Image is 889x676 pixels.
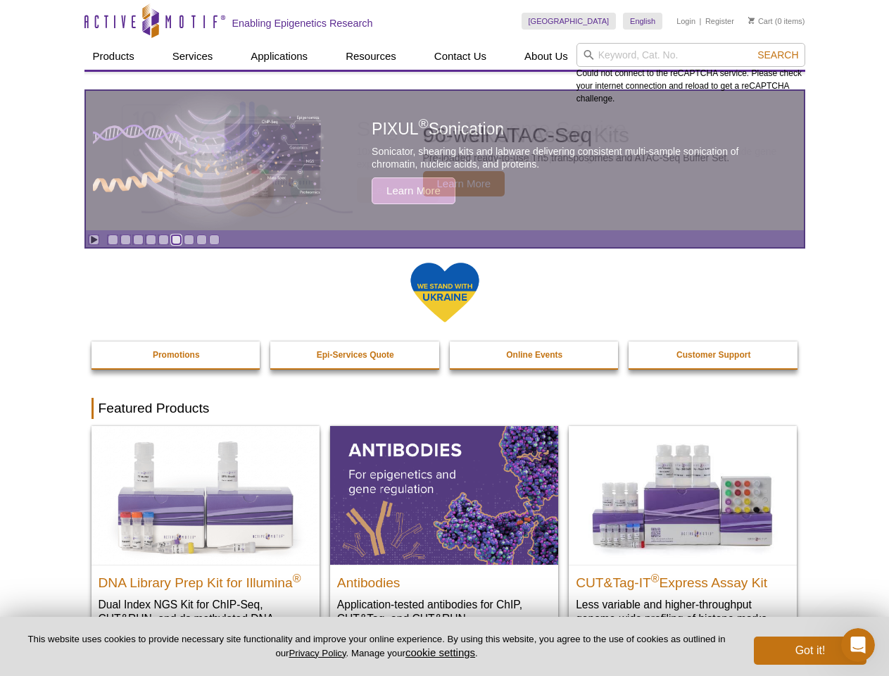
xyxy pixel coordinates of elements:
li: | [700,13,702,30]
span: Search [757,49,798,61]
h2: DNA Library Prep Kit for Illumina [99,569,313,590]
a: Online Events [450,342,620,368]
button: Got it! [754,637,866,665]
a: DNA Library Prep Kit for Illumina DNA Library Prep Kit for Illumina® Dual Index NGS Kit for ChIP-... [92,426,320,653]
a: CUT&Tag-IT® Express Assay Kit CUT&Tag-IT®Express Assay Kit Less variable and higher-throughput ge... [569,426,797,639]
img: CUT&Tag-IT® Express Assay Kit [569,426,797,564]
a: Go to slide 4 [146,234,156,245]
a: Go to slide 5 [158,234,169,245]
li: (0 items) [748,13,805,30]
a: English [623,13,662,30]
a: Privacy Policy [289,648,346,658]
p: Less variable and higher-throughput genome-wide profiling of histone marks​. [576,597,790,626]
a: Epi-Services Quote [270,342,441,368]
img: PIXUL sonication [93,90,325,231]
a: Go to slide 2 [120,234,131,245]
a: Go to slide 9 [209,234,220,245]
a: Go to slide 3 [133,234,144,245]
img: All Antibodies [330,426,558,564]
article: PIXUL Sonication [86,91,804,230]
a: Cart [748,16,773,26]
a: Go to slide 8 [196,234,207,245]
a: Contact Us [426,43,495,70]
div: Could not connect to the reCAPTCHA service. Please check your internet connection and reload to g... [576,43,805,105]
a: PIXUL sonication PIXUL®Sonication Sonicator, shearing kits and labware delivering consistent mult... [86,91,804,230]
span: Learn More [372,177,455,204]
iframe: Intercom live chat [841,628,875,662]
strong: Online Events [506,350,562,360]
h2: Antibodies [337,569,551,590]
button: Search [753,49,802,61]
strong: Promotions [153,350,200,360]
h2: Enabling Epigenetics Research [232,17,373,30]
span: PIXUL Sonication [372,120,504,138]
a: Register [705,16,734,26]
p: Sonicator, shearing kits and labware delivering consistent multi-sample sonication of chromatin, ... [372,145,771,170]
a: Go to slide 7 [184,234,194,245]
a: Login [676,16,695,26]
a: Promotions [92,342,262,368]
a: Applications [242,43,316,70]
img: Your Cart [748,17,755,24]
a: Customer Support [629,342,799,368]
img: We Stand With Ukraine [410,261,480,324]
h2: Featured Products [92,398,798,419]
a: Go to slide 1 [108,234,118,245]
sup: ® [419,117,429,132]
strong: Customer Support [676,350,750,360]
p: Application-tested antibodies for ChIP, CUT&Tag, and CUT&RUN. [337,597,551,626]
img: DNA Library Prep Kit for Illumina [92,426,320,564]
a: About Us [516,43,576,70]
a: Resources [337,43,405,70]
strong: Epi-Services Quote [317,350,394,360]
a: Go to slide 6 [171,234,182,245]
a: Services [164,43,222,70]
a: All Antibodies Antibodies Application-tested antibodies for ChIP, CUT&Tag, and CUT&RUN. [330,426,558,639]
a: [GEOGRAPHIC_DATA] [522,13,617,30]
button: cookie settings [405,646,475,658]
a: Toggle autoplay [89,234,99,245]
p: This website uses cookies to provide necessary site functionality and improve your online experie... [23,633,731,660]
a: Products [84,43,143,70]
h2: CUT&Tag-IT Express Assay Kit [576,569,790,590]
sup: ® [651,572,660,584]
p: Dual Index NGS Kit for ChIP-Seq, CUT&RUN, and ds methylated DNA assays. [99,597,313,640]
sup: ® [293,572,301,584]
input: Keyword, Cat. No. [576,43,805,67]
